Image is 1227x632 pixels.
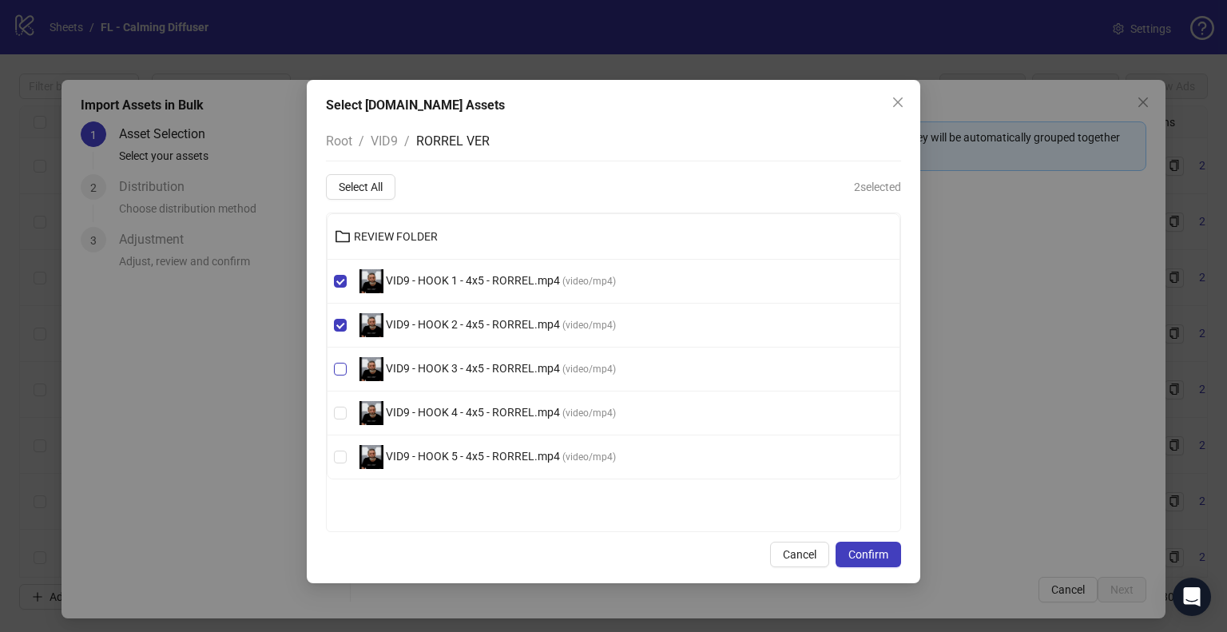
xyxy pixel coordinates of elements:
li: / [404,131,410,151]
li: / [359,131,364,151]
button: Close [885,89,911,115]
button: Select All [326,174,395,200]
span: Cancel [783,548,816,561]
span: VID9 - HOOK 5 - 4x5 - RORREL.mp4 [383,450,562,463]
span: VID9 - HOOK 2 - 4x5 - RORREL.mp4 [383,318,562,331]
img: thumb_6984.jpg [359,445,383,469]
img: thumb_6987.jpg [359,313,383,337]
div: Select [DOMAIN_NAME] Assets [326,96,901,115]
button: REVIEW FOLDER [328,224,899,249]
span: VID9 [371,133,398,149]
img: thumb_6985.jpg [359,357,383,381]
span: folder [335,229,351,244]
span: VID9 - HOOK 4 - 4x5 - RORREL.mp4 [383,406,562,419]
span: Select All [339,181,383,193]
span: 2 selected [854,178,901,196]
div: Open Intercom Messenger [1173,578,1211,616]
span: ( video/mp4 ) [562,407,616,419]
span: ( video/mp4 ) [562,276,616,287]
span: VID9 - HOOK 3 - 4x5 - RORREL.mp4 [383,362,562,375]
span: close [891,96,904,109]
button: Confirm [836,542,901,567]
span: RORREL VER [416,133,490,149]
img: thumb_6985.jpg [359,269,383,293]
span: Confirm [848,548,888,561]
span: VID9 - HOOK 1 - 4x5 - RORREL.mp4 [383,274,562,287]
span: ( video/mp4 ) [562,320,616,331]
img: thumb_6979.jpg [359,401,383,425]
button: Cancel [770,542,829,567]
span: ( video/mp4 ) [562,364,616,375]
span: REVIEW FOLDER [354,230,438,243]
span: Root [326,133,352,149]
span: ( video/mp4 ) [562,451,616,463]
